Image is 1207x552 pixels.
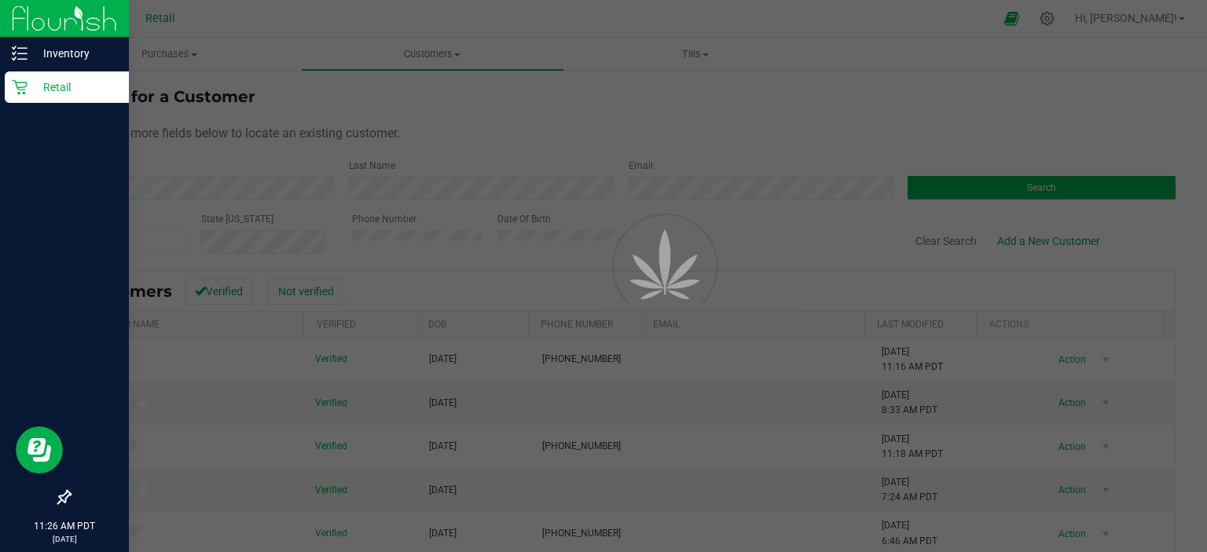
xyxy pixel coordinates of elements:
p: Retail [28,78,122,97]
inline-svg: Inventory [12,46,28,61]
p: [DATE] [7,533,122,545]
p: 11:26 AM PDT [7,519,122,533]
p: Inventory [28,44,122,63]
iframe: Resource center [16,426,63,473]
inline-svg: Retail [12,79,28,95]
